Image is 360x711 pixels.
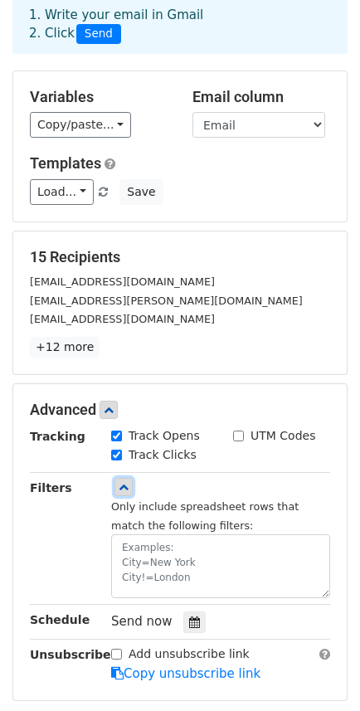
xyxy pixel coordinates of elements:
[119,179,163,205] button: Save
[30,275,215,288] small: [EMAIL_ADDRESS][DOMAIN_NAME]
[30,313,215,325] small: [EMAIL_ADDRESS][DOMAIN_NAME]
[129,446,197,464] label: Track Clicks
[251,427,315,445] label: UTM Codes
[30,430,85,443] strong: Tracking
[129,427,200,445] label: Track Opens
[129,645,250,663] label: Add unsubscribe link
[30,481,72,494] strong: Filters
[111,614,173,629] span: Send now
[30,88,168,106] h5: Variables
[30,112,131,138] a: Copy/paste...
[30,179,94,205] a: Load...
[111,500,299,532] small: Only include spreadsheet rows that match the following filters:
[30,337,100,358] a: +12 more
[30,401,330,419] h5: Advanced
[30,295,303,307] small: [EMAIL_ADDRESS][PERSON_NAME][DOMAIN_NAME]
[17,6,343,44] div: 1. Write your email in Gmail 2. Click
[30,648,111,661] strong: Unsubscribe
[30,613,90,626] strong: Schedule
[30,248,330,266] h5: 15 Recipients
[111,666,260,681] a: Copy unsubscribe link
[277,631,360,711] iframe: Chat Widget
[76,24,121,44] span: Send
[192,88,330,106] h5: Email column
[30,154,101,172] a: Templates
